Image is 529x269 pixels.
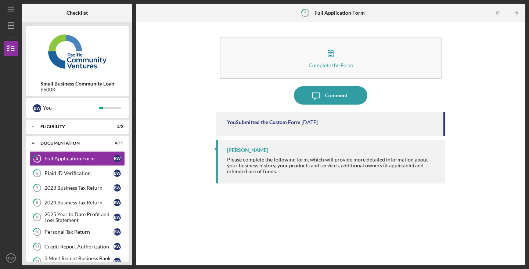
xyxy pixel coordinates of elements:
div: 3 Most Recent Business Bank Statements [44,255,114,267]
time: 2025-08-08 22:37 [302,119,318,125]
a: 92025 Year to Date Profit and Loss StatementBW [29,210,125,225]
div: $500K [40,87,114,92]
a: 5Full Application FormBW [29,151,125,166]
div: B W [114,155,121,162]
a: 82024 Business Tax ReturnBW [29,195,125,210]
tspan: 10 [35,230,40,235]
div: Plaid ID Verification [44,170,114,176]
b: Checklist [66,10,88,16]
div: Credit Report Authorization [44,244,114,250]
img: Product logo [26,29,129,73]
text: BW [8,256,14,260]
tspan: 12 [35,259,39,264]
div: 5 / 5 [110,124,123,129]
div: B W [114,184,121,192]
a: 11Credit Report AuthorizationBW [29,239,125,254]
div: B W [114,199,121,206]
a: 10Personal Tax ReturnBW [29,225,125,239]
a: 6Plaid ID VerificationBW [29,166,125,181]
tspan: 8 [36,200,38,205]
tspan: 5 [304,10,306,15]
div: 0 / 11 [110,141,123,145]
div: 2025 Year to Date Profit and Loss Statement [44,211,114,223]
div: B W [114,258,121,265]
div: Full Application Form [44,156,114,161]
div: B W [114,228,121,236]
div: Documentation [40,141,105,145]
div: Comment [325,86,348,105]
a: 72023 Business Tax ReturnBW [29,181,125,195]
div: [PERSON_NAME] [227,147,268,153]
b: Full Application Form [314,10,365,16]
div: Complete the Form [309,62,353,68]
div: You [43,102,99,114]
div: Personal Tax Return [44,229,114,235]
div: B W [33,104,41,112]
div: 2024 Business Tax Return [44,200,114,206]
div: B W [114,170,121,177]
tspan: 6 [36,171,39,176]
button: Complete the Form [220,37,442,79]
a: 123 Most Recent Business Bank StatementsBW [29,254,125,269]
button: Comment [294,86,367,105]
button: BW [4,251,18,265]
tspan: 5 [36,156,38,161]
div: B W [114,214,121,221]
tspan: 9 [36,215,39,220]
div: Please complete the following form, which will provide more detailed information about your busin... [227,157,438,174]
tspan: 7 [36,186,39,190]
div: Eligibility [40,124,105,129]
div: You Submitted the Custom Form [227,119,301,125]
div: B W [114,243,121,250]
b: Small Business Community Loan [40,81,114,87]
tspan: 11 [35,244,39,249]
div: 2023 Business Tax Return [44,185,114,191]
